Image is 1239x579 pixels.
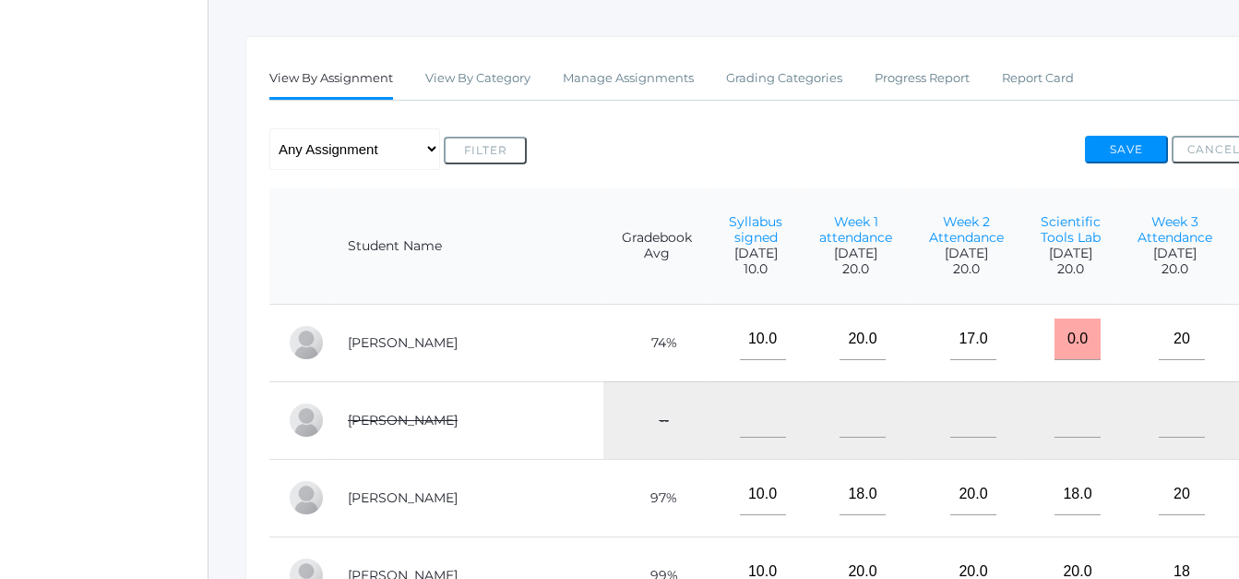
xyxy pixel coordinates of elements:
span: 20.0 [819,261,892,277]
a: Scientific Tools Lab [1041,213,1101,246]
a: [PERSON_NAME] [348,489,458,506]
a: View By Category [425,60,530,97]
div: Zoe Carr [288,402,325,439]
span: [DATE] [729,246,782,261]
span: [DATE] [1041,246,1101,261]
div: Pierce Brozek [288,324,325,361]
a: Report Card [1002,60,1074,97]
span: 20.0 [1138,261,1212,277]
a: [PERSON_NAME] [348,334,458,351]
span: [DATE] [929,246,1004,261]
a: View By Assignment [269,60,393,100]
span: 10.0 [729,261,782,277]
a: Syllabus signed [729,213,782,246]
th: Gradebook Avg [603,188,710,305]
a: Week 1 attendance [819,213,892,246]
td: 97% [603,459,710,537]
a: Grading Categories [726,60,842,97]
a: Week 3 Attendance [1138,213,1212,246]
th: Student Name [329,188,603,305]
a: [PERSON_NAME] [348,412,458,428]
span: [DATE] [819,246,892,261]
td: 74% [603,304,710,381]
td: -- [603,381,710,459]
a: Manage Assignments [563,60,694,97]
button: Save [1085,136,1168,163]
a: Progress Report [875,60,970,97]
div: Reese Carr [288,479,325,516]
span: 20.0 [1041,261,1101,277]
span: [DATE] [1138,246,1212,261]
span: 20.0 [929,261,1004,277]
button: Filter [444,137,527,164]
a: Week 2 Attendance [929,213,1004,246]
